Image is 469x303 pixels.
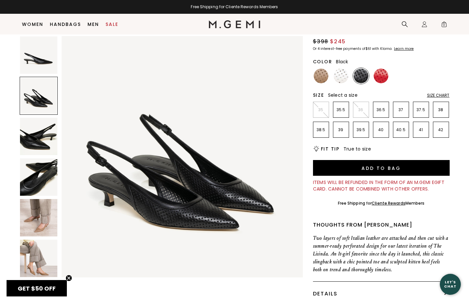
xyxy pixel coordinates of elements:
klarna-placement-style-amount: $61 [365,46,371,51]
p: Two layers of soft Italian leather are attached and then cut with a summer-ready perforated desig... [313,234,450,273]
span: 0 [441,22,447,29]
a: Sale [106,22,118,27]
div: Free Shipping for Members [338,201,425,206]
p: 39 [333,127,349,132]
p: 40.5 [393,127,409,132]
span: GET $50 OFF [18,284,56,293]
button: Add to Bag [313,160,450,176]
p: 38 [433,107,449,112]
p: 40 [373,127,389,132]
klarna-placement-style-body: with Klarna [372,46,393,51]
img: M.Gemi [209,20,260,28]
img: Light Tan [314,69,328,83]
button: Close teaser [66,275,72,281]
span: $245 [330,38,346,46]
div: Thoughts from [PERSON_NAME] [313,221,450,229]
div: Let's Chat [440,280,461,288]
a: Handbags [50,22,81,27]
klarna-placement-style-body: Or 4 interest-free payments of [313,46,365,51]
p: 35.5 [333,107,349,112]
img: The Lisinda Lattice [20,36,57,74]
span: True to size [343,146,371,152]
p: 38.5 [313,127,329,132]
a: Women [22,22,43,27]
p: 36 [353,107,369,112]
div: Size Chart [427,93,450,98]
h2: Size [313,92,324,98]
img: The Lisinda Lattice [20,240,57,277]
img: Ivory [334,69,348,83]
a: Learn more [393,47,414,51]
span: Black [336,58,348,65]
klarna-placement-style-cta: Learn more [394,46,414,51]
p: 35 [313,107,329,112]
h2: Color [313,59,332,64]
img: The Lisinda Lattice [20,199,57,236]
p: 36.5 [373,107,389,112]
img: The Lisinda Lattice [20,158,57,196]
span: Select a size [328,92,358,98]
a: Cliente Rewards [372,200,405,206]
p: 39.5 [353,127,369,132]
a: Men [88,22,99,27]
p: 42 [433,127,449,132]
div: GET $50 OFFClose teaser [7,280,67,296]
span: $398 [313,38,328,46]
p: 37 [393,107,409,112]
p: 37.5 [413,107,429,112]
img: Lipstick [374,69,388,83]
img: The Lisinda Lattice [62,36,303,277]
div: Items will be refunded in the form of an M.Gemi eGift Card. Cannot be combined with other offers. [313,179,450,192]
p: 41 [413,127,429,132]
img: The Lisinda Lattice [20,118,57,155]
h2: Fit Tip [321,146,340,151]
img: Black [354,69,368,83]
